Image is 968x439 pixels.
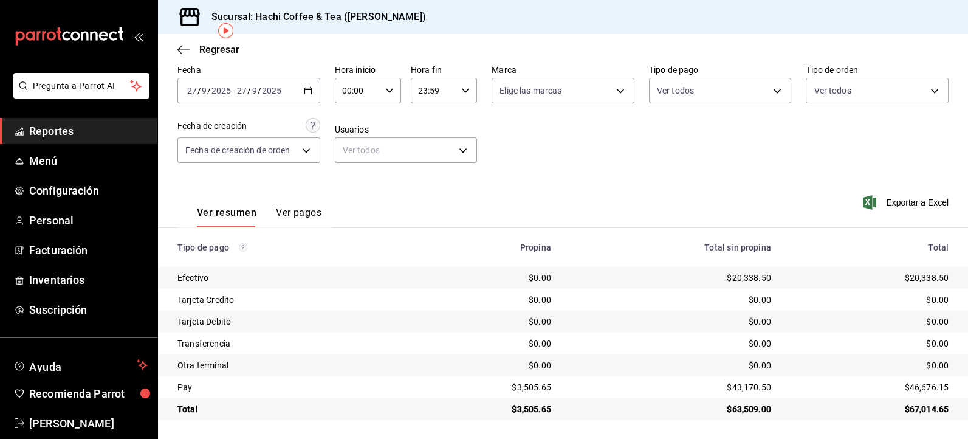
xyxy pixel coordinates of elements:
[177,337,401,350] div: Transferencia
[420,294,551,306] div: $0.00
[420,381,551,393] div: $3,505.65
[29,302,148,318] span: Suscripción
[571,316,771,328] div: $0.00
[187,86,197,95] input: --
[411,66,477,74] label: Hora fin
[201,86,207,95] input: --
[29,182,148,199] span: Configuración
[134,32,143,41] button: open_drawer_menu
[791,294,949,306] div: $0.00
[657,85,694,97] span: Ver todos
[791,243,949,252] div: Total
[791,403,949,415] div: $67,014.65
[29,153,148,169] span: Menú
[197,86,201,95] span: /
[236,86,247,95] input: --
[177,403,401,415] div: Total
[29,358,132,372] span: Ayuda
[420,359,551,372] div: $0.00
[649,66,792,74] label: Tipo de pago
[33,80,131,92] span: Pregunta a Parrot AI
[420,403,551,415] div: $3,505.65
[239,243,247,252] svg: Los pagos realizados con Pay y otras terminales son montos brutos.
[29,242,148,258] span: Facturación
[252,86,258,95] input: --
[247,86,251,95] span: /
[29,272,148,288] span: Inventarios
[492,66,634,74] label: Marca
[13,73,149,99] button: Pregunta a Parrot AI
[218,23,233,38] img: Tooltip marker
[420,337,551,350] div: $0.00
[177,243,401,252] div: Tipo de pago
[571,294,771,306] div: $0.00
[335,137,478,163] div: Ver todos
[571,381,771,393] div: $43,170.50
[335,125,478,134] label: Usuarios
[258,86,261,95] span: /
[177,316,401,328] div: Tarjeta Debito
[211,86,232,95] input: ----
[261,86,282,95] input: ----
[814,85,851,97] span: Ver todos
[571,243,771,252] div: Total sin propina
[420,316,551,328] div: $0.00
[177,120,247,133] div: Fecha de creación
[197,207,321,227] div: navigation tabs
[29,415,148,432] span: [PERSON_NAME]
[199,44,239,55] span: Regresar
[29,123,148,139] span: Reportes
[499,85,561,97] span: Elige las marcas
[207,86,211,95] span: /
[29,385,148,402] span: Recomienda Parrot
[177,381,401,393] div: Pay
[233,86,235,95] span: -
[335,66,401,74] label: Hora inicio
[420,272,551,284] div: $0.00
[791,359,949,372] div: $0.00
[276,207,321,227] button: Ver pagos
[177,272,401,284] div: Efectivo
[571,272,771,284] div: $20,338.50
[571,337,771,350] div: $0.00
[791,337,949,350] div: $0.00
[806,66,949,74] label: Tipo de orden
[29,212,148,229] span: Personal
[791,381,949,393] div: $46,676.15
[177,359,401,372] div: Otra terminal
[202,10,426,24] h3: Sucursal: Hachi Coffee & Tea ([PERSON_NAME])
[177,44,239,55] button: Regresar
[571,403,771,415] div: $63,509.00
[197,207,256,227] button: Ver resumen
[9,88,149,101] a: Pregunta a Parrot AI
[177,66,320,74] label: Fecha
[177,294,401,306] div: Tarjeta Credito
[571,359,771,372] div: $0.00
[865,195,949,210] button: Exportar a Excel
[791,316,949,328] div: $0.00
[791,272,949,284] div: $20,338.50
[420,243,551,252] div: Propina
[185,144,290,156] span: Fecha de creación de orden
